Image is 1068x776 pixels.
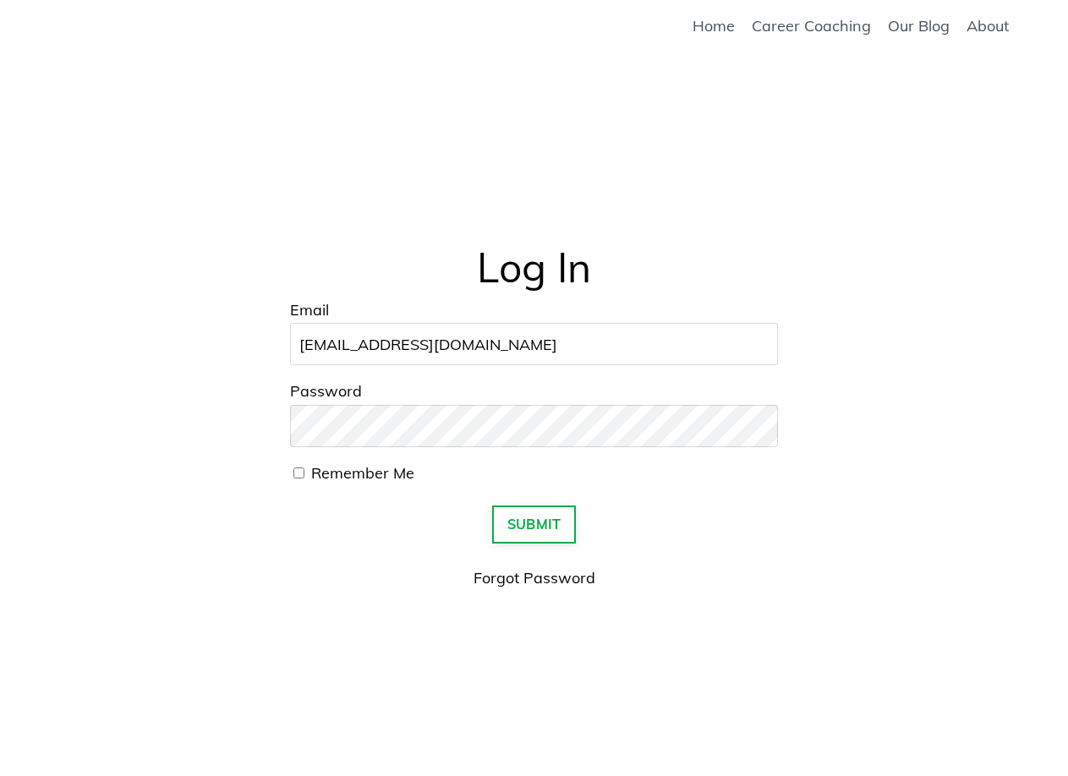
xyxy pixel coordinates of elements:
a: About [967,17,1009,36]
span: Remember Me [311,463,414,483]
a: Home [693,17,735,36]
a: Our Blog [888,17,950,36]
label: Email [290,301,778,320]
button: SUBMIT [492,505,577,543]
a: Forgot Password [474,568,595,587]
input: Remember Me [293,467,304,478]
a: Career Coaching [752,17,871,36]
h1: Log In [290,241,778,293]
label: Password [290,382,778,401]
